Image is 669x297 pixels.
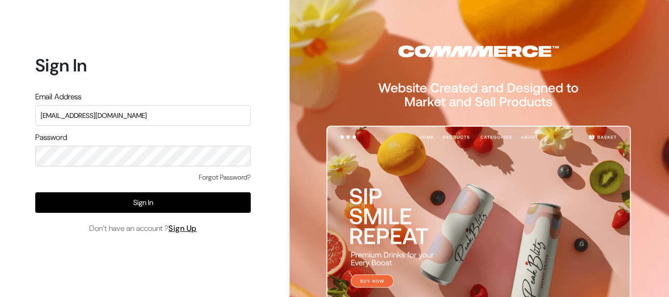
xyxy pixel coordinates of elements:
button: Sign In [35,192,251,213]
label: Password [35,132,67,143]
h1: Sign In [35,55,251,76]
label: Email Address [35,91,81,103]
span: Don’t have an account ? [89,223,197,234]
a: Forgot Password? [199,172,251,183]
a: Sign Up [168,223,197,233]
